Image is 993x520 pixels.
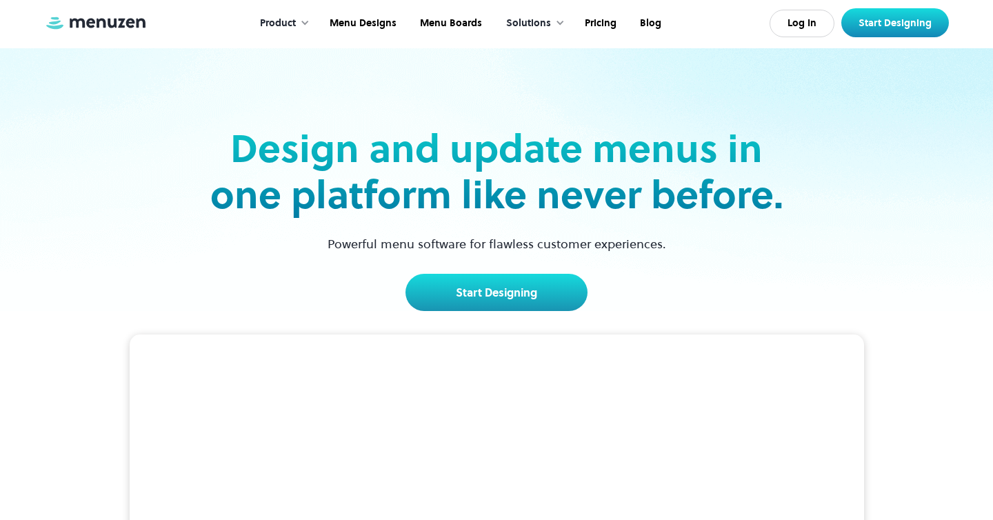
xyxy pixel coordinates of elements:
a: Start Designing [841,8,949,37]
a: Pricing [572,2,627,45]
a: Blog [627,2,672,45]
a: Menu Designs [317,2,407,45]
div: Solutions [506,16,551,31]
h2: Design and update menus in one platform like never before. [205,126,788,218]
div: Product [260,16,296,31]
div: Product [246,2,317,45]
div: Solutions [492,2,572,45]
a: Log In [770,10,834,37]
a: Start Designing [405,274,588,311]
p: Powerful menu software for flawless customer experiences. [310,234,683,253]
a: Menu Boards [407,2,492,45]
